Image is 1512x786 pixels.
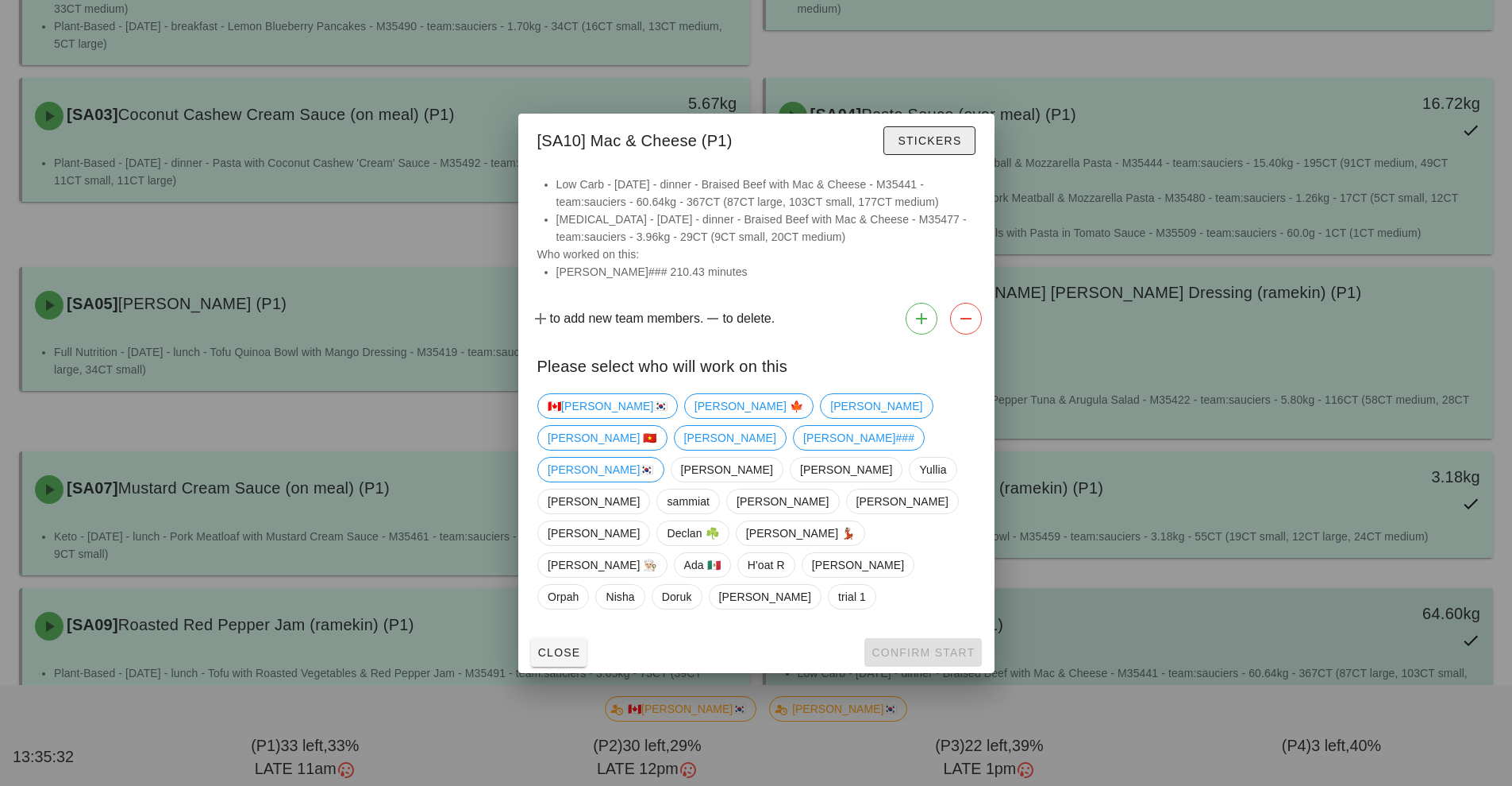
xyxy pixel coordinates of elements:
[737,490,829,513] span: [PERSON_NAME]
[518,114,995,163] div: [SA10] Mac & Cheese (P1)
[548,521,640,545] span: [PERSON_NAME]
[811,553,903,577] span: [PERSON_NAME]
[683,553,720,577] span: Ada 🇲🇽
[548,585,579,609] span: Orpah
[856,490,948,513] span: [PERSON_NAME]
[556,176,975,211] li: Low Carb - [DATE] - dinner - Braised Beef with Mac & Cheese - M35441 - team:sauciers - 60.64kg - ...
[694,394,803,418] span: [PERSON_NAME] 🍁
[518,341,995,387] div: Please select who will work on this
[802,426,914,450] span: [PERSON_NAME]###
[683,426,775,450] span: [PERSON_NAME]
[531,638,587,667] button: Close
[667,521,718,545] span: Declan ☘️
[548,458,654,482] span: [PERSON_NAME]🇰🇷
[800,458,892,482] span: [PERSON_NAME]
[518,296,995,341] div: to add new team members. to delete.
[680,458,772,482] span: [PERSON_NAME]
[667,490,710,513] span: sammiat
[718,585,810,609] span: [PERSON_NAME]
[548,426,657,450] span: [PERSON_NAME] 🇻🇳
[883,126,975,155] button: Stickers
[556,263,975,281] li: [PERSON_NAME]### 210.43 minutes
[518,176,995,296] div: Who worked on this:
[745,521,855,545] span: [PERSON_NAME] 💃🏽
[537,646,581,659] span: Close
[548,394,668,418] span: 🇨🇦[PERSON_NAME]🇰🇷
[548,553,657,577] span: [PERSON_NAME] 👨🏼‍🍳
[606,585,634,609] span: Nisha
[838,585,866,609] span: trial 1
[747,553,784,577] span: H'oat R
[830,394,922,418] span: [PERSON_NAME]
[548,490,640,513] span: [PERSON_NAME]
[661,585,691,609] span: Doruk
[897,134,961,147] span: Stickers
[919,458,946,482] span: Yullia
[556,211,975,246] li: [MEDICAL_DATA] - [DATE] - dinner - Braised Beef with Mac & Cheese - M35477 - team:sauciers - 3.96...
